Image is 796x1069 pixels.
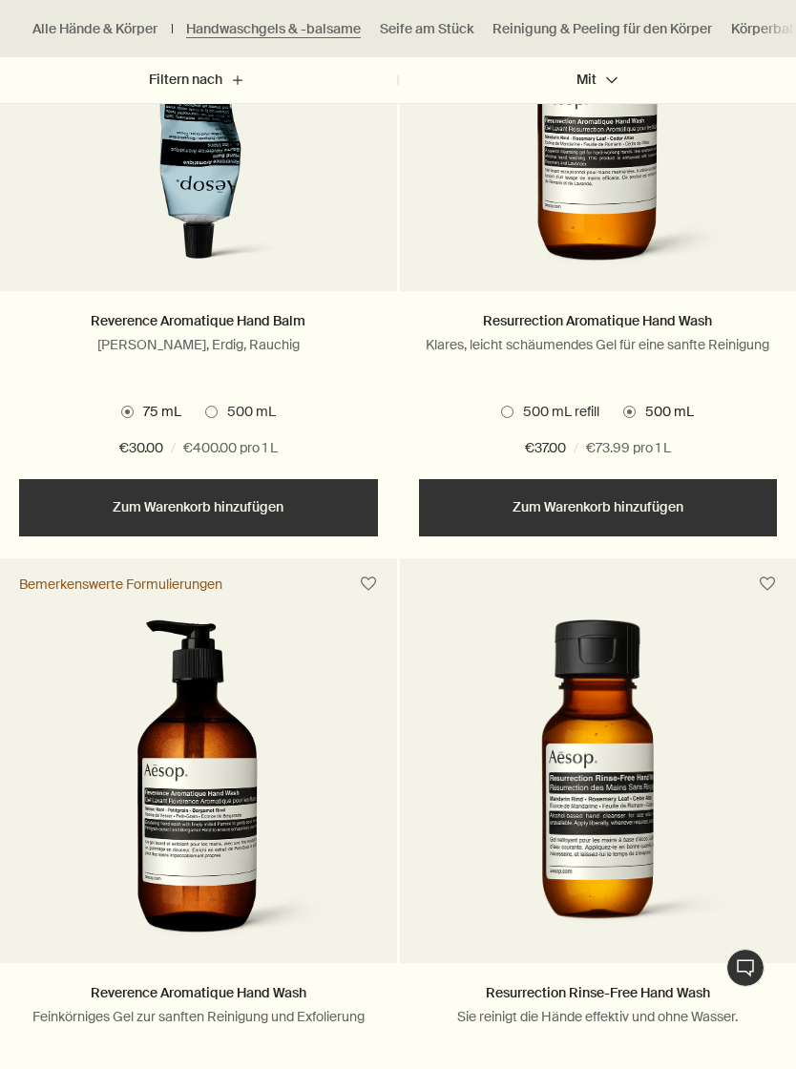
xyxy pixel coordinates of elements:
a: Reverence Aromatique Hand Balm [91,312,305,329]
span: / [574,437,578,460]
a: Handwaschgels & -balsame [186,20,361,38]
p: [PERSON_NAME], Erdig, Rauchig [19,336,378,353]
a: Resurrection Aromatique Hand Wash [483,312,712,329]
img: Resurrection Rinse-Free Hand Wash in amber plastic bottle [427,619,769,954]
span: 75 mL [134,403,181,422]
p: Klares, leicht schäumendes Gel für eine sanfte Reinigung [419,336,778,353]
span: 500 mL refill [513,403,599,422]
a: Resurrection Rinse-Free Hand Wash [486,984,710,1001]
p: Sie reinigt die Hände effektiv und ohne Wasser. [419,1008,778,1025]
button: Live-Support Chat [726,949,765,987]
span: 500 mL [218,403,276,422]
span: €30.00 [119,437,163,460]
span: 500 mL [636,403,694,422]
p: Feinkörniges Gel zur sanften Reinigung und Exfolierung [19,1008,378,1025]
div: Bemerkenswerte Formulierungen [19,576,222,593]
a: Reinigung & Peeling für den Körper [492,20,712,38]
button: Zum Wunschzettel hinzufügen [750,567,785,601]
button: Mit [398,57,796,103]
button: Zum Warenkorb hinzufügen - €30.00 [19,479,378,536]
span: €37.00 [525,437,566,460]
a: Reverence Aromatique Hand Wash [91,984,306,1001]
a: Seife am Stück [380,20,473,38]
button: Zum Wunschzettel hinzufügen [351,567,386,601]
span: €73.99 pro 1 L [586,437,671,460]
button: Zum Warenkorb hinzufügen - €37.00 [419,479,778,536]
a: Alle Hände & Körper [32,20,157,38]
span: / [171,437,176,460]
img: Reverence Aromatique Hand Wash with pump [63,619,333,954]
span: €400.00 pro 1 L [183,437,278,460]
